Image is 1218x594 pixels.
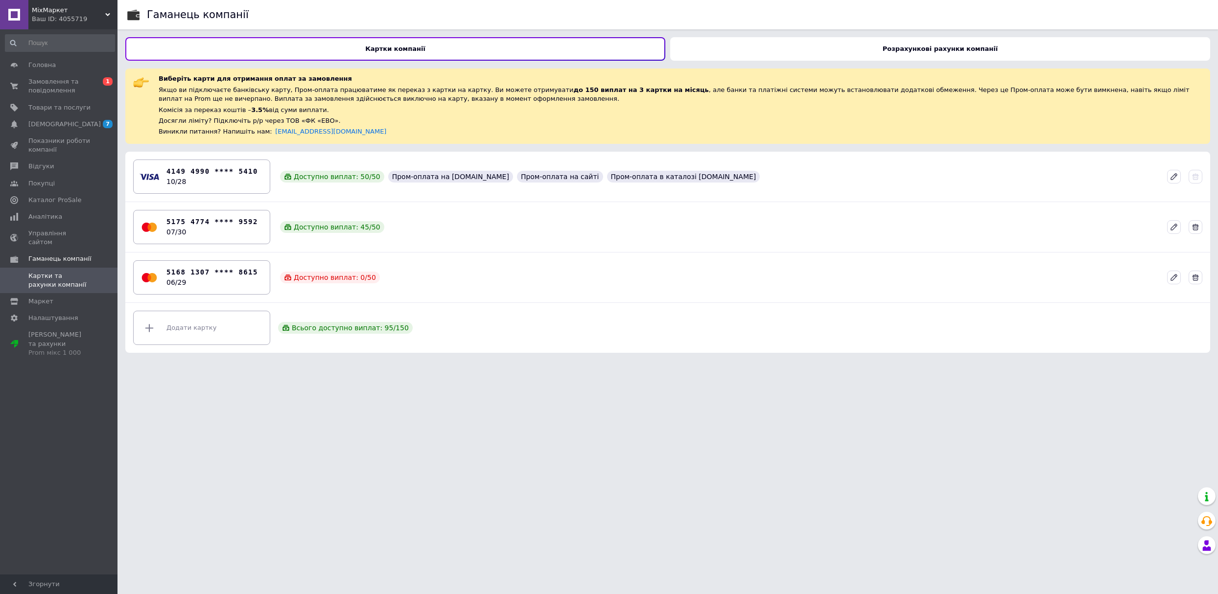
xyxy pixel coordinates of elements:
[883,45,998,52] b: Розрахункові рахунки компанії
[32,6,105,15] span: MixМаркет
[28,314,78,322] span: Налаштування
[28,254,92,263] span: Гаманець компанії
[28,77,91,95] span: Замовлення та повідомлення
[28,348,91,357] div: Prom мікс 1 000
[159,127,1202,136] div: Виникли питання? Напишіть нам:
[28,272,91,289] span: Картки та рахунки компанії
[140,313,264,343] div: Додати картку
[28,297,53,306] span: Маркет
[28,162,54,171] span: Відгуки
[103,77,113,86] span: 1
[28,229,91,247] span: Управління сайтом
[517,171,603,183] div: Пром-оплата на сайті
[28,196,81,205] span: Каталог ProSale
[28,330,91,357] span: [PERSON_NAME] та рахунки
[159,116,1202,125] div: Досягли ліміту? Підключіть р/р через ТОВ «ФК «ЕВО».
[133,74,149,90] img: :point_right:
[28,103,91,112] span: Товари та послуги
[28,179,55,188] span: Покупці
[159,75,352,82] span: Виберіть карти для отримання оплат за замовлення
[365,45,425,52] b: Картки компанії
[607,171,760,183] div: Пром-оплата в каталозі [DOMAIN_NAME]
[280,171,384,183] div: Доступно виплат: 50 / 50
[103,120,113,128] span: 7
[280,272,380,283] div: Доступно виплат: 0 / 50
[166,278,186,286] time: 06/29
[166,228,186,236] time: 07/30
[5,34,115,52] input: Пошук
[32,15,117,23] div: Ваш ID: 4055719
[28,120,101,129] span: [DEMOGRAPHIC_DATA]
[28,137,91,154] span: Показники роботи компанії
[278,322,413,334] div: Всього доступно виплат: 95 / 150
[573,86,708,93] span: до 150 виплат на 3 картки на місяць
[147,10,249,20] div: Гаманець компанії
[388,171,513,183] div: Пром-оплата на [DOMAIN_NAME]
[28,61,56,69] span: Головна
[28,212,62,221] span: Аналітика
[166,178,186,185] time: 10/28
[275,128,386,135] a: [EMAIL_ADDRESS][DOMAIN_NAME]
[251,106,269,114] span: 3.5%
[159,86,1202,104] div: Якщо ви підключаєте банківську карту, Пром-оплата працюватиме як переказ з картки на картку. Ви м...
[159,106,1202,115] div: Комісія за переказ коштів – від суми виплати.
[280,221,384,233] div: Доступно виплат: 45 / 50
